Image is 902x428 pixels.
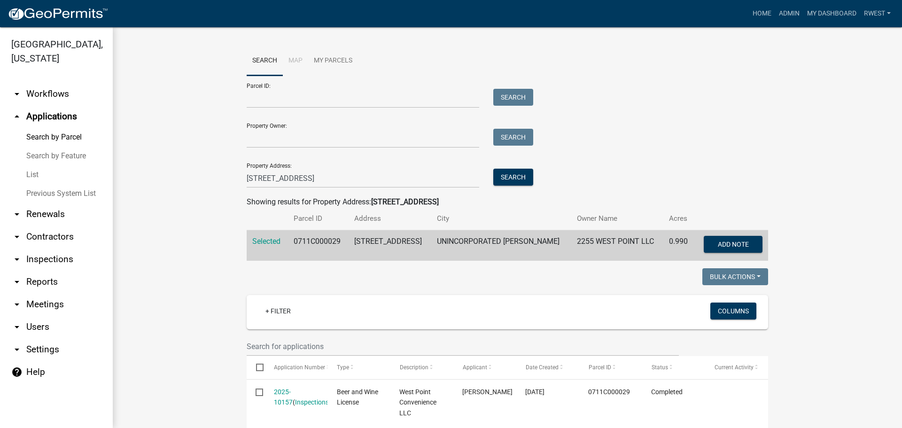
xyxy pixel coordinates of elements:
td: UNINCORPORATED [PERSON_NAME] [431,230,571,261]
i: arrow_drop_up [11,111,23,122]
a: Home [749,5,775,23]
span: Parcel ID [588,364,611,371]
span: Add Note [717,241,748,248]
span: Description [399,364,428,371]
span: NAUSHAD REHMATULLAH [462,388,513,396]
a: My Parcels [308,46,358,76]
datatable-header-cell: Description [390,356,453,379]
datatable-header-cell: Application Number [264,356,327,379]
th: City [431,208,571,230]
i: arrow_drop_down [11,299,23,310]
a: + Filter [258,303,298,319]
span: Beer and Wine License [337,388,378,406]
button: Bulk Actions [702,268,768,285]
td: 0.990 [663,230,695,261]
button: Add Note [704,236,762,253]
span: Completed [651,388,683,396]
i: arrow_drop_down [11,88,23,100]
datatable-header-cell: Current Activity [705,356,768,379]
datatable-header-cell: Date Created [516,356,579,379]
span: Application Number [274,364,325,371]
a: 2025-10157 [274,388,293,406]
th: Address [349,208,431,230]
div: Showing results for Property Address: [247,196,768,208]
i: arrow_drop_down [11,209,23,220]
td: 0711C000029 [288,230,349,261]
th: Parcel ID [288,208,349,230]
div: ( ) [274,387,319,408]
td: [STREET_ADDRESS] [349,230,431,261]
input: Search for applications [247,337,679,356]
i: arrow_drop_down [11,254,23,265]
span: 0711C000029 [588,388,630,396]
a: Selected [252,237,280,246]
i: arrow_drop_down [11,276,23,288]
span: Current Activity [714,364,753,371]
datatable-header-cell: Status [642,356,705,379]
i: arrow_drop_down [11,321,23,333]
a: Search [247,46,283,76]
th: Acres [663,208,695,230]
td: 2255 WEST POINT LLC [571,230,663,261]
datatable-header-cell: Parcel ID [579,356,642,379]
datatable-header-cell: Type [327,356,390,379]
span: Status [651,364,668,371]
datatable-header-cell: Applicant [453,356,516,379]
span: Type [337,364,349,371]
i: arrow_drop_down [11,231,23,242]
th: Owner Name [571,208,663,230]
a: rwest [860,5,894,23]
span: Date Created [525,364,558,371]
span: 11/18/2024 [525,388,544,396]
i: arrow_drop_down [11,344,23,355]
a: My Dashboard [803,5,860,23]
button: Search [493,129,533,146]
button: Search [493,169,533,186]
strong: [STREET_ADDRESS] [371,197,439,206]
button: Columns [710,303,756,319]
i: help [11,366,23,378]
span: West Point Convenience LLC [399,388,436,417]
a: Admin [775,5,803,23]
datatable-header-cell: Select [247,356,264,379]
a: Inspections [295,398,329,406]
button: Search [493,89,533,106]
span: Applicant [462,364,487,371]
